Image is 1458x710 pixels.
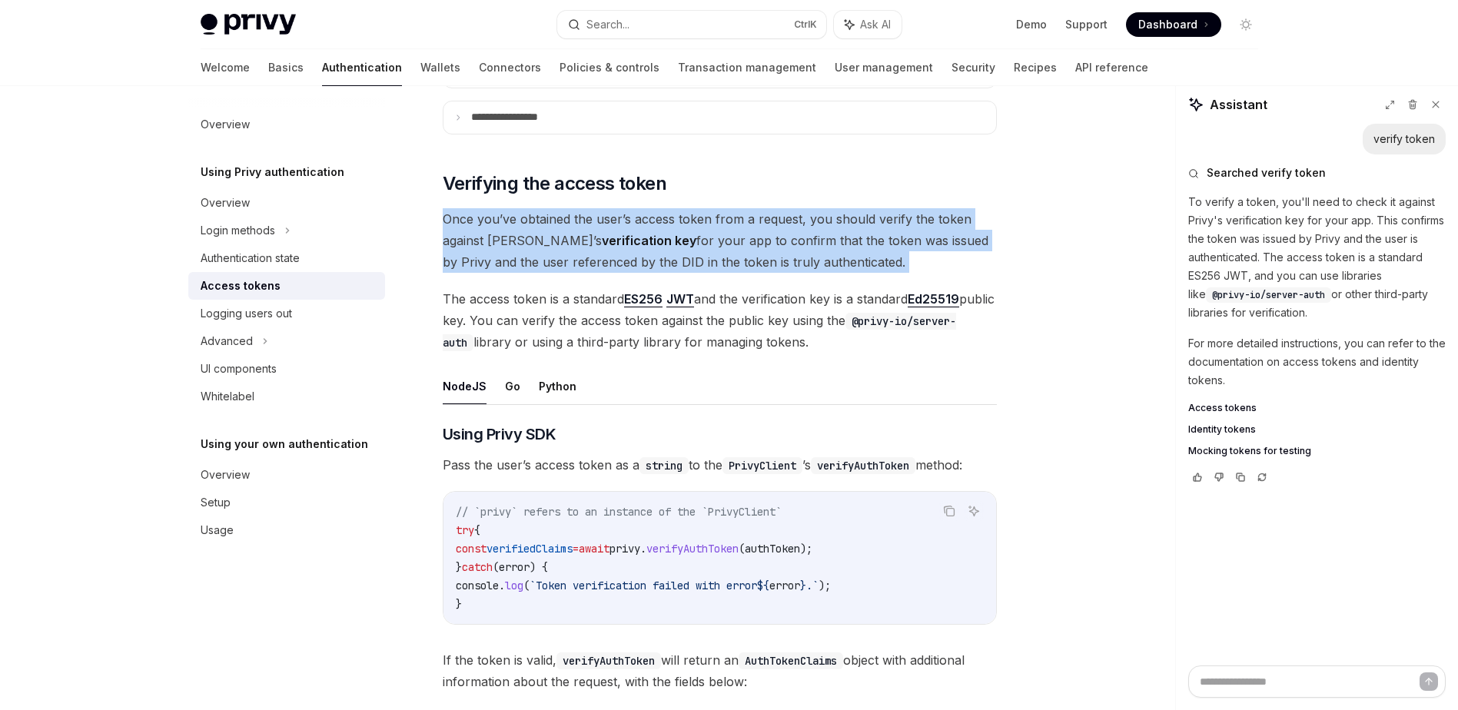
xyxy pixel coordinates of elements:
h5: Using Privy authentication [201,163,344,181]
a: Basics [268,49,304,86]
button: NodeJS [443,368,487,404]
span: Ask AI [860,17,891,32]
img: light logo [201,14,296,35]
a: Logging users out [188,300,385,327]
button: Searched verify token [1188,165,1446,181]
span: verifyAuthToken [646,542,739,556]
strong: verification key [602,233,696,248]
a: Overview [188,189,385,217]
span: const [456,542,487,556]
span: Assistant [1210,95,1267,114]
a: Connectors [479,49,541,86]
code: verifyAuthToken [556,652,661,669]
div: Authentication state [201,249,300,267]
button: Ask AI [834,11,902,38]
span: Pass the user’s access token as a to the ’s method: [443,454,997,476]
a: Support [1065,17,1108,32]
span: The access token is a standard and the verification key is a standard public key. You can verify ... [443,288,997,353]
a: Wallets [420,49,460,86]
code: verifyAuthToken [811,457,915,474]
span: ( [739,542,745,556]
span: Access tokens [1188,402,1257,414]
a: Setup [188,489,385,516]
div: verify token [1373,131,1435,147]
button: Go [505,368,520,404]
a: Dashboard [1126,12,1221,37]
div: Access tokens [201,277,281,295]
div: Setup [201,493,231,512]
span: . [640,542,646,556]
a: User management [835,49,933,86]
h5: Using your own authentication [201,435,368,453]
a: API reference [1075,49,1148,86]
a: Whitelabel [188,383,385,410]
div: Search... [586,15,629,34]
span: { [474,523,480,537]
span: Mocking tokens for testing [1188,445,1311,457]
span: `Token verification failed with error [530,579,757,592]
span: Dashboard [1138,17,1197,32]
span: ( [493,560,499,574]
code: string [639,457,689,474]
span: ( [523,579,530,592]
span: Identity tokens [1188,423,1256,436]
a: Demo [1016,17,1047,32]
span: } [800,579,806,592]
a: Welcome [201,49,250,86]
button: Ask AI [964,501,984,521]
a: Overview [188,111,385,138]
div: UI components [201,360,277,378]
span: // `privy` refers to an instance of the `PrivyClient` [456,505,782,519]
div: Usage [201,521,234,539]
p: For more detailed instructions, you can refer to the documentation on access tokens and identity ... [1188,334,1446,390]
span: Using Privy SDK [443,423,556,445]
div: Whitelabel [201,387,254,406]
span: = [573,542,579,556]
span: console [456,579,499,592]
span: @privy-io/server-auth [1212,289,1325,301]
a: Mocking tokens for testing [1188,445,1446,457]
a: UI components [188,355,385,383]
a: Authentication [322,49,402,86]
code: PrivyClient [722,457,802,474]
span: .` [806,579,819,592]
span: ) { [530,560,548,574]
a: Overview [188,461,385,489]
button: Python [539,368,576,404]
div: Login methods [201,221,275,240]
div: Overview [201,466,250,484]
span: verifiedClaims [487,542,573,556]
span: If the token is valid, will return an object with additional information about the request, with ... [443,649,997,692]
a: ES256 [624,291,663,307]
span: error [499,560,530,574]
button: Send message [1420,672,1438,691]
span: ); [819,579,831,592]
span: Ctrl K [794,18,817,31]
span: authToken [745,542,800,556]
span: Verifying the access token [443,171,666,196]
span: error [769,579,800,592]
button: Toggle dark mode [1234,12,1258,37]
div: Overview [201,115,250,134]
span: log [505,579,523,592]
a: Transaction management [678,49,816,86]
span: privy [609,542,640,556]
a: JWT [666,291,694,307]
a: Access tokens [188,272,385,300]
button: Search...CtrlK [557,11,826,38]
div: Logging users out [201,304,292,323]
span: Searched verify token [1207,165,1326,181]
code: AuthTokenClaims [739,652,843,669]
a: Recipes [1014,49,1057,86]
a: Usage [188,516,385,544]
a: Access tokens [1188,402,1446,414]
div: Overview [201,194,250,212]
a: Security [952,49,995,86]
p: To verify a token, you'll need to check it against Privy's verification key for your app. This co... [1188,193,1446,322]
span: } [456,597,462,611]
span: catch [462,560,493,574]
span: } [456,560,462,574]
div: Advanced [201,332,253,350]
span: . [499,579,505,592]
button: Copy the contents from the code block [939,501,959,521]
